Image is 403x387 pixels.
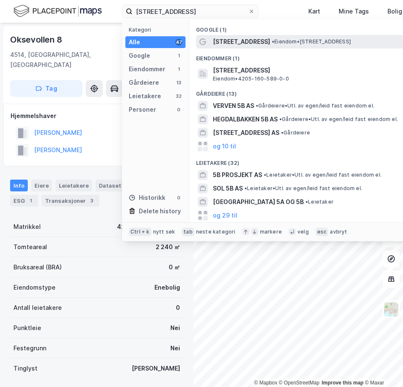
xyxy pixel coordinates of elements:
[10,80,82,97] button: Tag
[129,91,161,101] div: Leietakere
[10,180,28,191] div: Info
[297,228,309,235] div: velg
[13,303,62,313] div: Antall leietakere
[244,185,362,192] span: Leietaker • Utl. av egen/leid fast eiendom el.
[279,116,282,122] span: •
[153,228,175,235] div: nytt søk
[176,303,180,313] div: 0
[13,222,41,232] div: Matrikkel
[13,262,62,272] div: Bruksareal (BRA)
[213,141,236,151] button: og 10 til
[11,111,183,121] div: Hjemmelshaver
[13,323,41,333] div: Punktleie
[175,52,182,59] div: 1
[264,172,266,178] span: •
[279,380,320,386] a: OpenStreetMap
[213,183,243,193] span: SOL 5B AS
[383,301,399,317] img: Z
[56,180,92,191] div: Leietakere
[339,6,369,16] div: Mine Tags
[175,79,182,86] div: 13
[305,199,334,205] span: Leietaker
[10,50,131,70] div: 4514, [GEOGRAPHIC_DATA], [GEOGRAPHIC_DATA]
[133,5,248,18] input: Søk på adresse, matrikkel, gårdeiere, leietakere eller personer
[13,242,47,252] div: Tomteareal
[13,4,102,19] img: logo.f888ab2527a4732fd821a326f86c7f29.svg
[129,78,159,88] div: Gårdeiere
[281,129,284,136] span: •
[305,199,308,205] span: •
[170,323,180,333] div: Nei
[213,170,262,180] span: 5B PROSJEKT AS
[129,27,186,33] div: Kategori
[13,282,56,293] div: Eiendomstype
[244,185,247,191] span: •
[196,228,236,235] div: neste kategori
[213,128,279,138] span: [STREET_ADDRESS] AS
[213,114,278,124] span: HEGDALBAKKEN 5B AS
[330,228,347,235] div: avbryt
[361,347,403,387] div: Kontrollprogram for chat
[316,228,329,236] div: esc
[361,347,403,387] iframe: Chat Widget
[132,363,180,374] div: [PERSON_NAME]
[387,6,402,16] div: Bolig
[213,210,237,220] button: og 29 til
[129,64,165,74] div: Eiendommer
[272,38,274,45] span: •
[139,206,181,216] div: Delete history
[254,380,277,386] a: Mapbox
[213,75,289,82] span: Eiendom • 4205-160-589-0-0
[42,195,99,207] div: Transaksjoner
[175,39,182,46] div: 47
[213,37,270,47] span: [STREET_ADDRESS]
[10,33,64,46] div: Oksevollen 8
[154,282,180,293] div: Enebolig
[156,242,180,252] div: 2 240 ㎡
[10,195,38,207] div: ESG
[31,180,52,191] div: Eiere
[182,228,194,236] div: tab
[256,102,258,109] span: •
[129,228,151,236] div: Ctrl + k
[169,262,180,272] div: 0 ㎡
[264,172,382,178] span: Leietaker • Utl. av egen/leid fast eiendom el.
[129,105,156,115] div: Personer
[129,37,140,47] div: Alle
[95,180,127,191] div: Datasett
[260,228,282,235] div: markere
[117,222,180,232] div: 4205-160-1064-0-0
[279,116,398,123] span: Gårdeiere • Utl. av egen/leid fast eiendom el.
[170,343,180,353] div: Nei
[213,197,304,207] span: [GEOGRAPHIC_DATA] 5A OG 5B
[27,196,35,205] div: 1
[175,93,182,99] div: 32
[175,194,182,201] div: 0
[13,363,37,374] div: Tinglyst
[256,102,374,109] span: Gårdeiere • Utl. av egen/leid fast eiendom el.
[281,129,310,136] span: Gårdeiere
[213,101,254,111] span: VERVEN 5B AS
[87,196,96,205] div: 3
[322,380,363,386] a: Improve this map
[175,66,182,73] div: 1
[129,193,165,203] div: Historikk
[272,38,351,45] span: Eiendom • [STREET_ADDRESS]
[13,343,46,353] div: Festegrunn
[175,106,182,113] div: 0
[308,6,320,16] div: Kart
[129,51,150,61] div: Google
